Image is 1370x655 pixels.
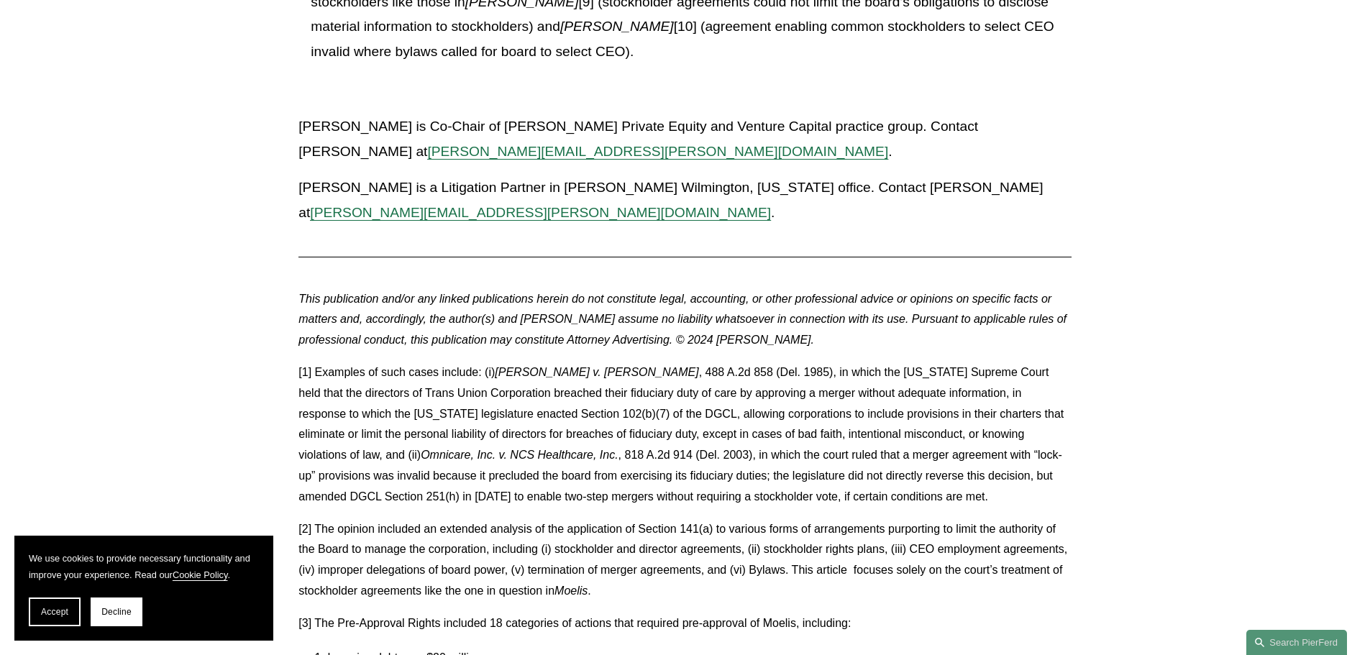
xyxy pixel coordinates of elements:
em: [PERSON_NAME] v. [PERSON_NAME] [495,366,698,378]
p: [1] Examples of such cases include: (i) , 488 A.2d 858 (Del. 1985), in which the [US_STATE] Supre... [298,362,1071,508]
a: [PERSON_NAME][EMAIL_ADDRESS][PERSON_NAME][DOMAIN_NAME] [427,144,888,159]
p: [PERSON_NAME] is Co-Chair of [PERSON_NAME] Private Equity and Venture Capital practice group. Con... [298,114,1071,164]
button: Accept [29,597,81,626]
p: [3] The Pre-Approval Rights included 18 categories of actions that required pre-approval of Moeli... [298,613,1071,634]
a: Search this site [1246,630,1347,655]
button: Decline [91,597,142,626]
a: Cookie Policy [173,569,228,580]
p: We use cookies to provide necessary functionality and improve your experience. Read our . [29,550,259,583]
em: Moelis [554,585,588,597]
em: [PERSON_NAME] [560,19,674,34]
p: [PERSON_NAME] is a Litigation Partner in [PERSON_NAME] Wilmington, [US_STATE] office. Contact [PE... [298,175,1071,225]
span: Accept [41,607,68,617]
p: [2] The opinion included an extended analysis of the application of Section 141(a) to various for... [298,519,1071,602]
em: This publication and/or any linked publications herein do not constitute legal, accounting, or ot... [298,293,1069,347]
section: Cookie banner [14,536,273,641]
em: Omnicare, Inc. v. NCS Healthcare, Inc. [421,449,618,461]
a: [PERSON_NAME][EMAIL_ADDRESS][PERSON_NAME][DOMAIN_NAME] [310,205,771,220]
span: Decline [101,607,132,617]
